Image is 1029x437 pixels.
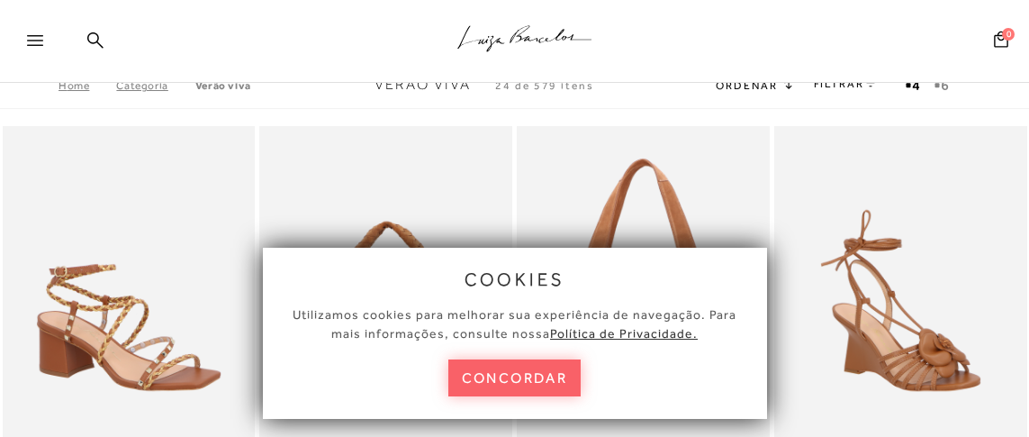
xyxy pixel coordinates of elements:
[465,269,565,289] span: cookies
[448,360,582,396] button: concordar
[550,326,698,341] a: Política de Privacidade.
[375,77,471,93] span: Verão Viva
[716,79,777,92] span: Ordenar
[988,30,1014,54] button: 0
[900,74,925,97] button: Mostrar 4 produtos por linha
[495,79,594,92] span: 24 de 579 itens
[59,79,116,92] a: Home
[929,74,954,97] button: gridText6Desc
[1002,28,1015,41] span: 0
[195,79,251,92] a: Verão Viva
[116,79,194,92] a: Categoria
[293,307,736,341] span: Utilizamos cookies para melhorar sua experiência de navegação. Para mais informações, consulte nossa
[814,77,877,90] a: FILTRAR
